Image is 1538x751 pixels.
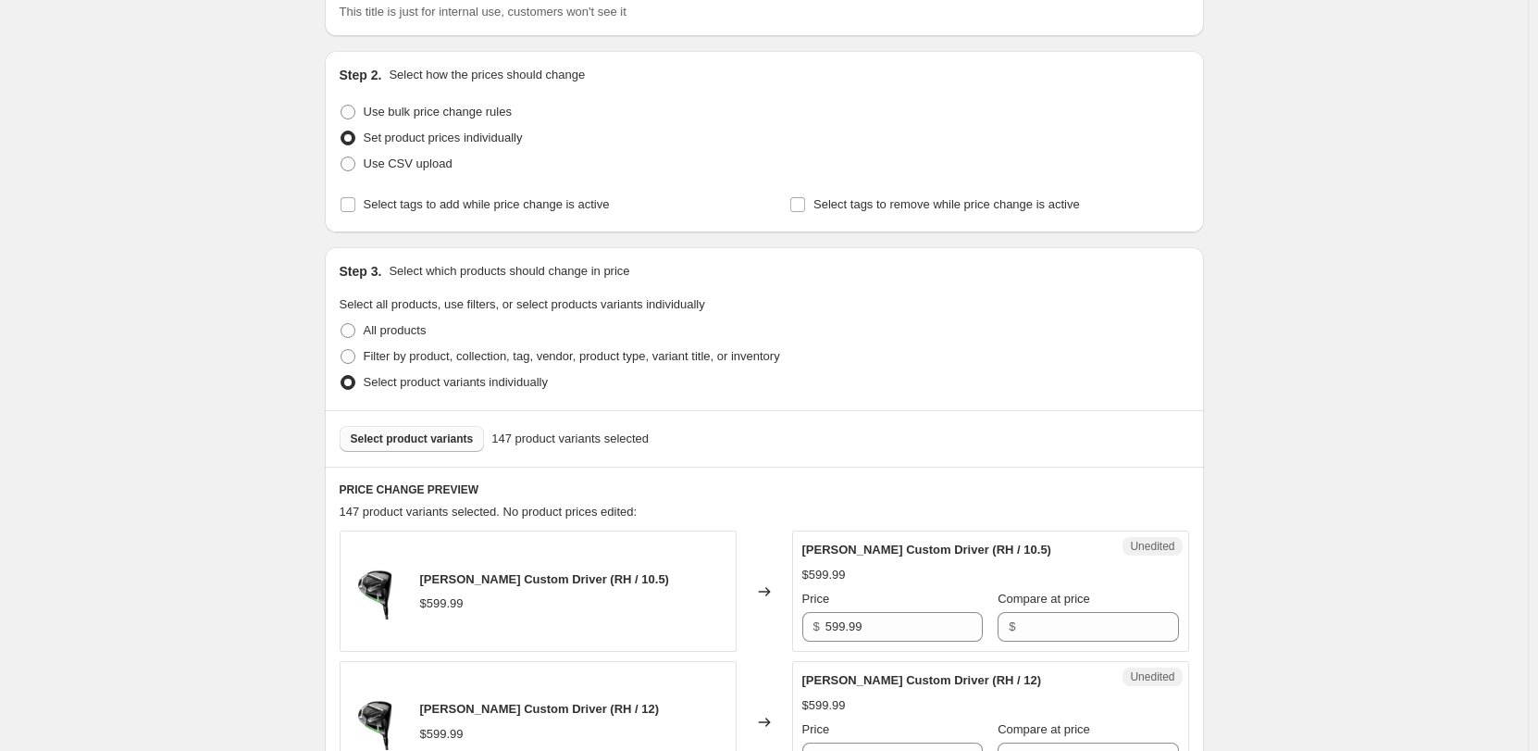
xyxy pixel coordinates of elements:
div: $599.99 [802,566,846,584]
span: [PERSON_NAME] Custom Driver (RH / 10.5) [420,572,669,586]
p: Select which products should change in price [389,262,629,281]
span: [PERSON_NAME] Custom Driver (RH / 10.5) [802,543,1051,557]
p: Select how the prices should change [389,66,585,84]
span: All products [364,323,427,337]
span: Select tags to remove while price change is active [813,197,1080,211]
span: Filter by product, collection, tag, vendor, product type, variant title, or inventory [364,349,780,363]
span: Unedited [1130,539,1174,554]
span: [PERSON_NAME] Custom Driver (RH / 12) [802,673,1042,687]
div: $599.99 [802,696,846,715]
span: Compare at price [998,592,1090,606]
span: $ [813,620,820,633]
h2: Step 3. [340,262,382,281]
span: Select product variants individually [364,375,548,389]
div: $599.99 [420,725,464,744]
img: driver1_80x.jpg [350,695,405,750]
h2: Step 2. [340,66,382,84]
span: Use CSV upload [364,156,453,170]
h6: PRICE CHANGE PREVIEW [340,482,1189,497]
span: This title is just for internal use, customers won't see it [340,5,626,19]
span: Price [802,592,830,606]
button: Select product variants [340,426,485,452]
img: driver1_80x.jpg [350,564,405,620]
span: Use bulk price change rules [364,105,512,119]
span: 147 product variants selected [491,430,649,448]
span: Select tags to add while price change is active [364,197,610,211]
span: Select all products, use filters, or select products variants individually [340,297,705,311]
div: $599.99 [420,595,464,613]
span: Unedited [1130,670,1174,684]
span: 147 product variants selected. No product prices edited: [340,505,638,519]
span: Set product prices individually [364,131,523,144]
span: Price [802,722,830,736]
span: $ [1009,620,1015,633]
span: Select product variants [351,432,474,446]
span: Compare at price [998,722,1090,736]
span: [PERSON_NAME] Custom Driver (RH / 12) [420,702,660,716]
